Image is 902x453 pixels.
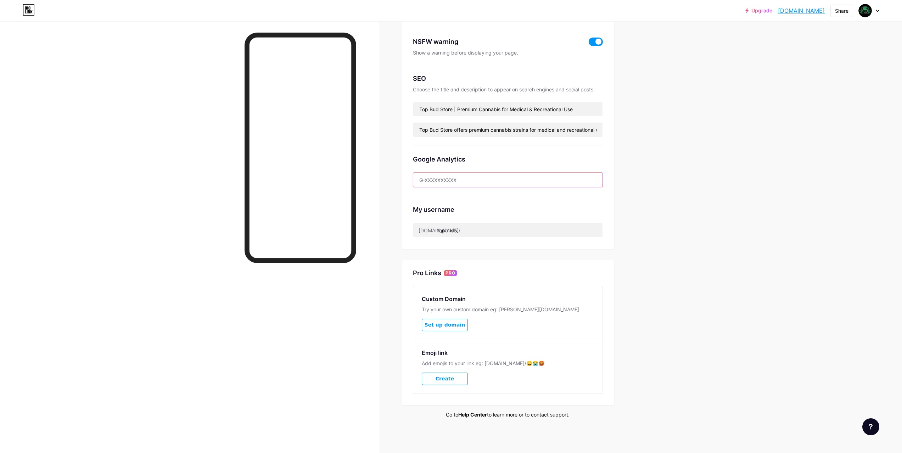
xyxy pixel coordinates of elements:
[413,86,603,93] div: Choose the title and description to appear on search engines and social posts.
[422,349,594,357] div: Emoji link
[413,205,603,214] div: My username
[413,49,603,56] div: Show a warning before displaying your page.
[422,373,468,385] button: Create
[745,8,772,13] a: Upgrade
[413,173,603,187] input: G-XXXXXXXXXX
[422,360,594,367] div: Add emojis to your link eg: [DOMAIN_NAME]/😄😭🥵
[413,269,441,277] div: Pro Links
[419,227,460,234] div: [DOMAIN_NAME]/
[458,412,487,418] a: Help Center
[413,223,603,237] input: username
[436,376,454,382] span: Create
[422,319,468,331] button: Set up domain
[422,306,594,313] div: Try your own custom domain eg: [PERSON_NAME][DOMAIN_NAME]
[425,322,465,328] span: Set up domain
[858,4,872,17] img: topbuds
[778,6,825,15] a: [DOMAIN_NAME]
[446,270,455,276] span: PRO
[413,37,578,46] div: NSFW warning
[413,154,603,164] div: Google Analytics
[422,295,594,303] div: Custom Domain
[402,411,614,418] div: Go to to learn more or to contact support.
[835,7,848,15] div: Share
[413,74,603,83] div: SEO
[413,102,603,116] input: Title
[413,123,603,137] input: Description (max 160 chars)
